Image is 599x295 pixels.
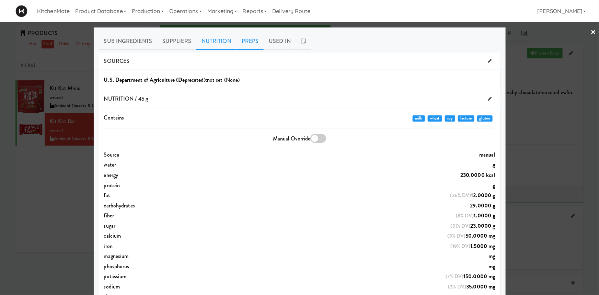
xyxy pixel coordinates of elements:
[445,115,456,122] span: soy
[99,33,158,50] a: Sub Ingredients
[104,212,114,219] span: fiber
[450,192,471,199] span: (36% DV)
[474,212,495,219] span: 1.0000 g
[196,33,237,50] a: Nutrition
[104,191,110,199] span: fat
[448,283,466,291] span: (3% DV)
[104,134,495,145] div: Manual Override
[488,262,495,270] span: mg
[104,283,120,291] span: sodium
[428,115,442,122] span: wheat
[471,191,495,199] span: 12.0000 g
[451,243,471,250] span: (19% DV)
[477,115,493,122] span: gluten
[157,33,196,50] a: Suppliers
[207,76,240,84] span: not set (None)
[104,151,119,159] span: Source
[104,252,129,260] span: magnesium
[237,33,264,50] a: Preps
[479,150,495,160] span: manual
[488,252,495,260] span: mg
[591,22,596,43] a: ×
[463,272,495,280] span: 150.0000 mg
[460,171,495,179] span: 230.0000 kcal
[104,222,116,230] span: sugar
[471,222,495,230] span: 23.0000 g
[471,242,495,250] span: 1.5000 mg
[104,171,118,179] span: energy
[104,161,116,169] span: water
[104,202,135,209] span: carbohydrates
[448,232,466,240] span: (9% DV)
[451,223,471,230] span: (51% DV)
[493,181,495,189] span: g
[104,114,124,122] span: Contains
[104,76,207,84] span: U.S. Department of Agriculture (Deprecated):
[104,57,130,65] span: SOURCES
[104,242,113,250] span: iron
[446,273,464,280] span: (7% DV)
[104,232,121,240] span: calcium
[104,262,129,270] span: phosphorus
[458,115,474,122] span: lactose
[104,95,148,103] span: NUTRITION / 45 g
[104,272,127,280] span: potassium
[413,115,425,122] span: milk
[493,161,495,169] span: g
[456,212,474,219] span: (8% DV)
[470,202,495,209] span: 29.0000 g
[15,5,27,17] img: Micromart
[104,181,120,189] span: protein
[466,232,495,240] span: 50.0000 mg
[264,33,296,50] a: Used In
[466,283,495,291] span: 35.0000 mg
